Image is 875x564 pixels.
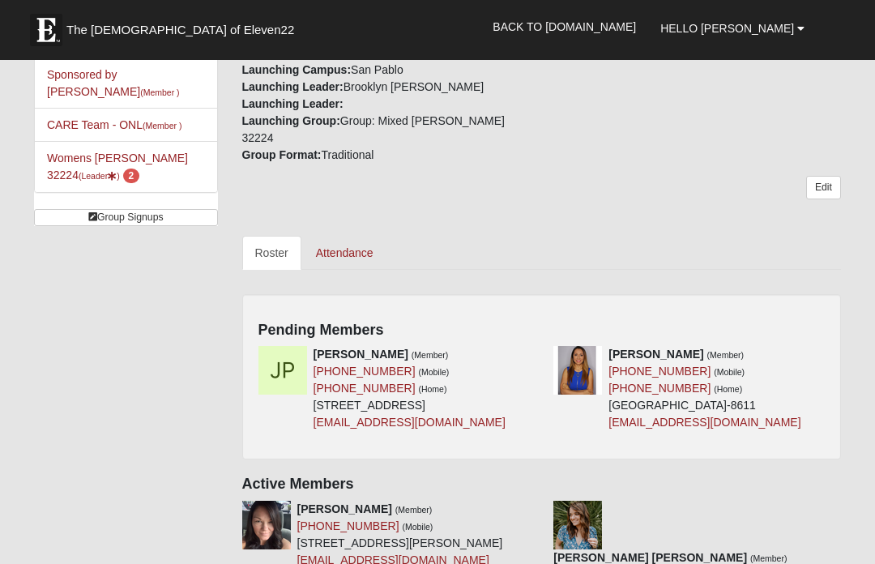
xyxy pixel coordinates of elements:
small: (Mobile) [714,367,745,377]
a: Back to [DOMAIN_NAME] [480,6,648,47]
strong: Launching Campus: [242,63,352,76]
a: Roster [242,236,301,270]
div: [GEOGRAPHIC_DATA]-8611 [608,346,800,431]
strong: Launching Group: [242,114,340,127]
a: [PHONE_NUMBER] [297,519,399,532]
small: (Member ) [143,121,181,130]
a: [PHONE_NUMBER] [314,382,416,395]
a: Group Signups [34,209,218,226]
small: (Home) [418,384,446,394]
a: [PHONE_NUMBER] [314,365,416,378]
strong: [PERSON_NAME] [297,502,392,515]
a: The [DEMOGRAPHIC_DATA] of Eleven22 [22,6,346,46]
small: (Leader ) [79,171,120,181]
a: Sponsored by [PERSON_NAME](Member ) [47,68,180,98]
span: Hello [PERSON_NAME] [660,22,794,35]
small: (Mobile) [418,367,449,377]
small: (Member ) [140,88,179,97]
small: (Member) [707,350,745,360]
strong: Group Format: [242,148,322,161]
a: [EMAIL_ADDRESS][DOMAIN_NAME] [608,416,800,429]
a: Hello [PERSON_NAME] [648,8,817,49]
img: Eleven22 logo [30,14,62,46]
strong: Launching Leader: [242,97,344,110]
div: [STREET_ADDRESS] [314,346,506,431]
strong: [PERSON_NAME] [314,348,408,361]
a: CARE Team - ONL(Member ) [47,118,181,131]
h4: Pending Members [258,322,826,340]
span: The [DEMOGRAPHIC_DATA] of Eleven22 [66,22,294,38]
strong: [PERSON_NAME] [608,348,703,361]
small: (Home) [714,384,742,394]
h4: Active Members [242,476,842,493]
small: (Member) [395,505,433,515]
a: Womens [PERSON_NAME] 32224(Leader) 2 [47,152,188,182]
a: Attendance [303,236,386,270]
a: Edit [806,176,841,199]
span: number of pending members [123,169,140,183]
small: (Mobile) [402,522,433,532]
small: (Member) [412,350,449,360]
a: [PHONE_NUMBER] [608,382,711,395]
a: [EMAIL_ADDRESS][DOMAIN_NAME] [314,416,506,429]
strong: Launching Leader: [242,80,344,93]
a: [PHONE_NUMBER] [608,365,711,378]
